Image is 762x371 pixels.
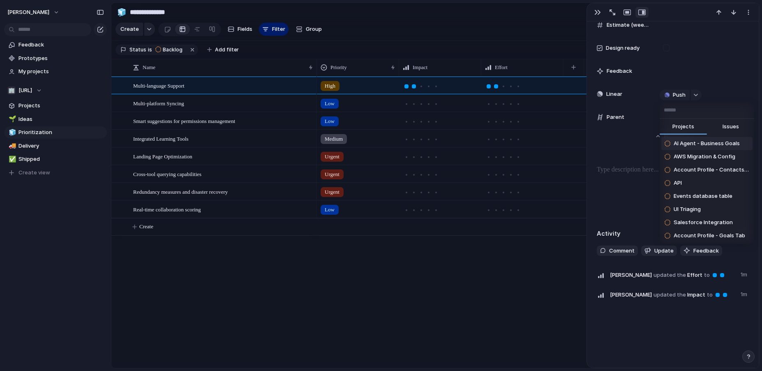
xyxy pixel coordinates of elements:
[674,205,701,213] span: UI Triaging
[674,153,735,161] span: AWS Migration & Config
[674,192,732,200] span: Events database table
[672,123,694,131] span: Projects
[674,179,682,187] span: API
[723,123,739,131] span: Issues
[674,166,749,174] span: Account Profile - Contacts Tab
[674,232,745,240] span: Account Profile - Goals Tab
[674,139,740,148] span: AI Agent - Business Goals
[707,119,754,135] button: Issues
[674,218,733,227] span: Salesforce Integration
[660,119,707,135] button: Projects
